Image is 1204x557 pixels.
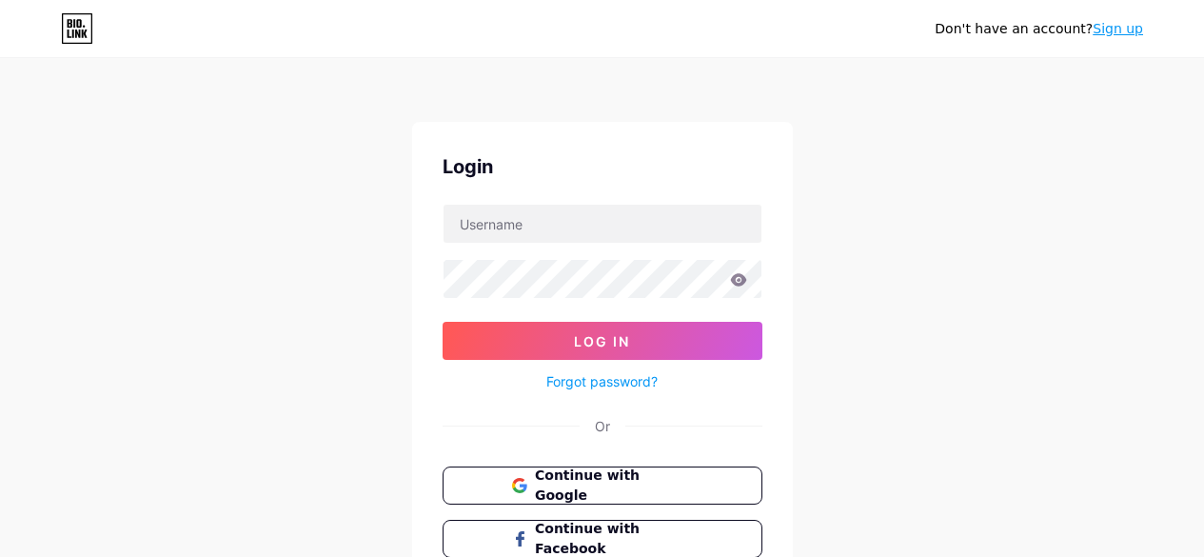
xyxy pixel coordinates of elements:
span: Continue with Google [535,466,692,506]
div: Or [595,416,610,436]
div: Don't have an account? [935,19,1143,39]
input: Username [444,205,761,243]
button: Log In [443,322,762,360]
a: Sign up [1093,21,1143,36]
button: Continue with Google [443,467,762,505]
div: Login [443,152,762,181]
span: Log In [574,333,630,349]
a: Forgot password? [546,371,658,391]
